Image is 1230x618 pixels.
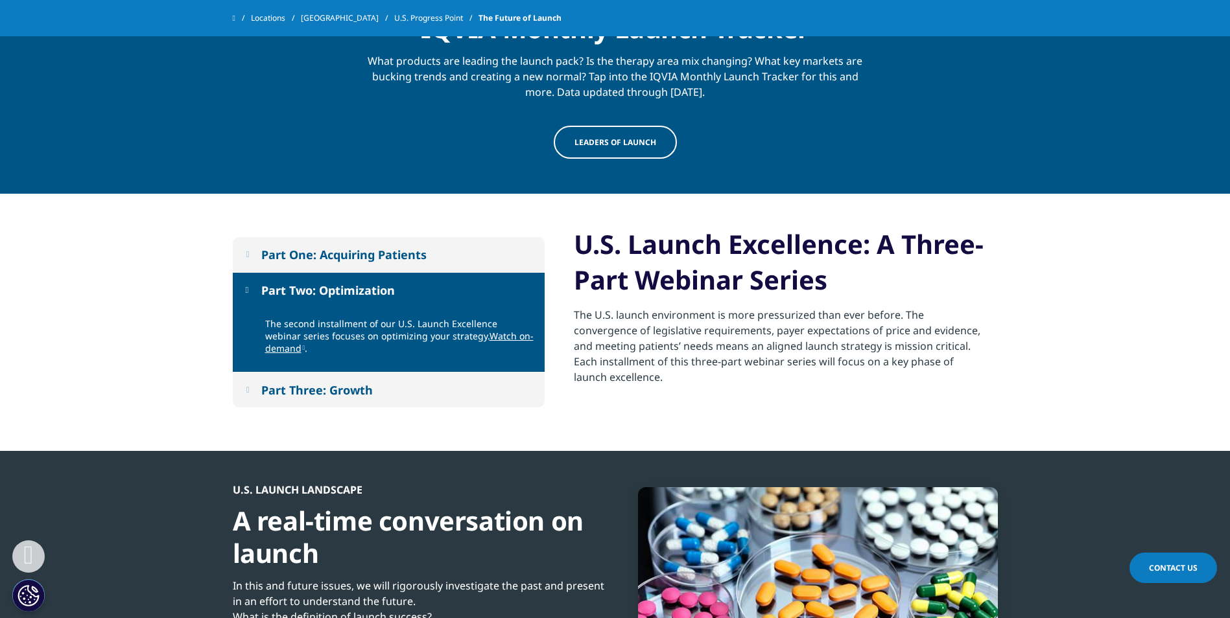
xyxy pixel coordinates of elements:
div: What products are leading the launch pack? Is the therapy area mix changing? What key markets are... [365,45,866,100]
div: IQVIA Monthly Launch Tracker [365,4,866,45]
a: Contact Us [1129,553,1217,583]
span: The Future of Launch [479,6,562,30]
span: Contact Us [1149,562,1198,573]
span: Leaders of launch [574,137,656,148]
h2: U.S. Launch Excellence: A Three-Part Webinar Series [574,226,988,307]
div: Part One: Acquiring Patients [261,247,427,262]
p: The second installment of our U.S. Launch Excellence webinar series focuses on optimizing your st... [265,317,535,362]
div: Part Three: Growth [261,382,373,398]
button: Part One: Acquiring Patients [233,237,545,272]
a: Locations [251,6,301,30]
div: Part Two: Optimization [261,282,395,298]
a: [GEOGRAPHIC_DATA] [301,6,394,30]
a: U.S. Progress Point [394,6,479,30]
button: Part Two: Optimization [233,273,545,308]
div: U.S. Launch Landscape [233,483,606,496]
a: Watch on-demand [265,330,534,354]
button: Cookies Settings [12,579,45,612]
button: Part Three: Growth [233,372,545,407]
div: A real-time conversation on launch [233,496,606,569]
a: Leaders of launch [554,126,677,159]
p: The U.S. launch environment is more pressurized than ever before. The convergence of legislative ... [574,307,988,393]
